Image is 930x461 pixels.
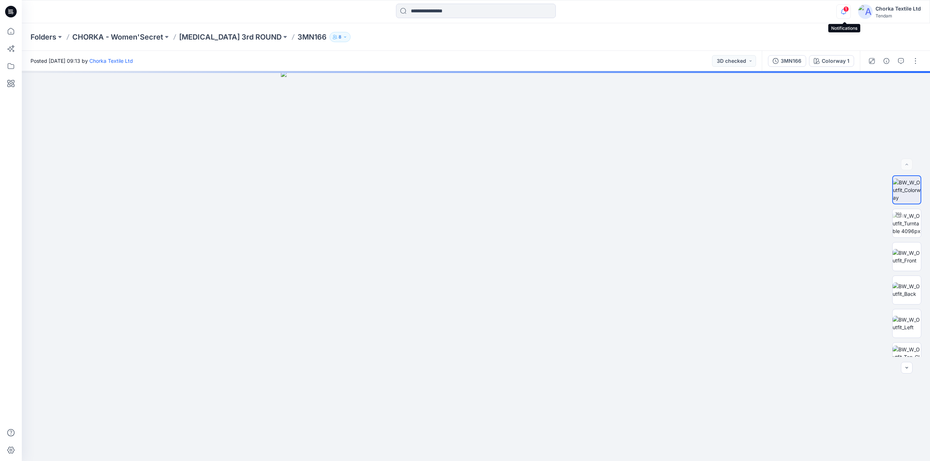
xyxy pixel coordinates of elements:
[809,55,854,67] button: Colorway 1
[768,55,806,67] button: 3MN166
[72,32,163,42] a: CHORKA - Women'Secret
[89,58,133,64] a: Chorka Textile Ltd
[881,55,892,67] button: Details
[876,13,921,19] div: Tendam
[893,282,921,298] img: BW_W_Outfit_Back
[893,249,921,264] img: BW_W_Outfit_Front
[31,57,133,65] span: Posted [DATE] 09:13 by
[298,32,327,42] p: 3MN166
[179,32,282,42] a: [MEDICAL_DATA] 3rd ROUND
[31,32,56,42] a: Folders
[893,346,921,368] img: BW_W_Outfit_Top_CloseUp
[893,179,921,201] img: BW_W_Outfit_Colorway
[822,57,849,65] div: Colorway 1
[893,316,921,331] img: BW_W_Outfit_Left
[843,6,849,12] span: 1
[339,33,341,41] p: 8
[893,212,921,235] img: BW_W_Outfit_Turntable 4096px
[781,57,801,65] div: 3MN166
[858,4,873,19] img: avatar
[329,32,351,42] button: 8
[876,4,921,13] div: Chorka Textile Ltd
